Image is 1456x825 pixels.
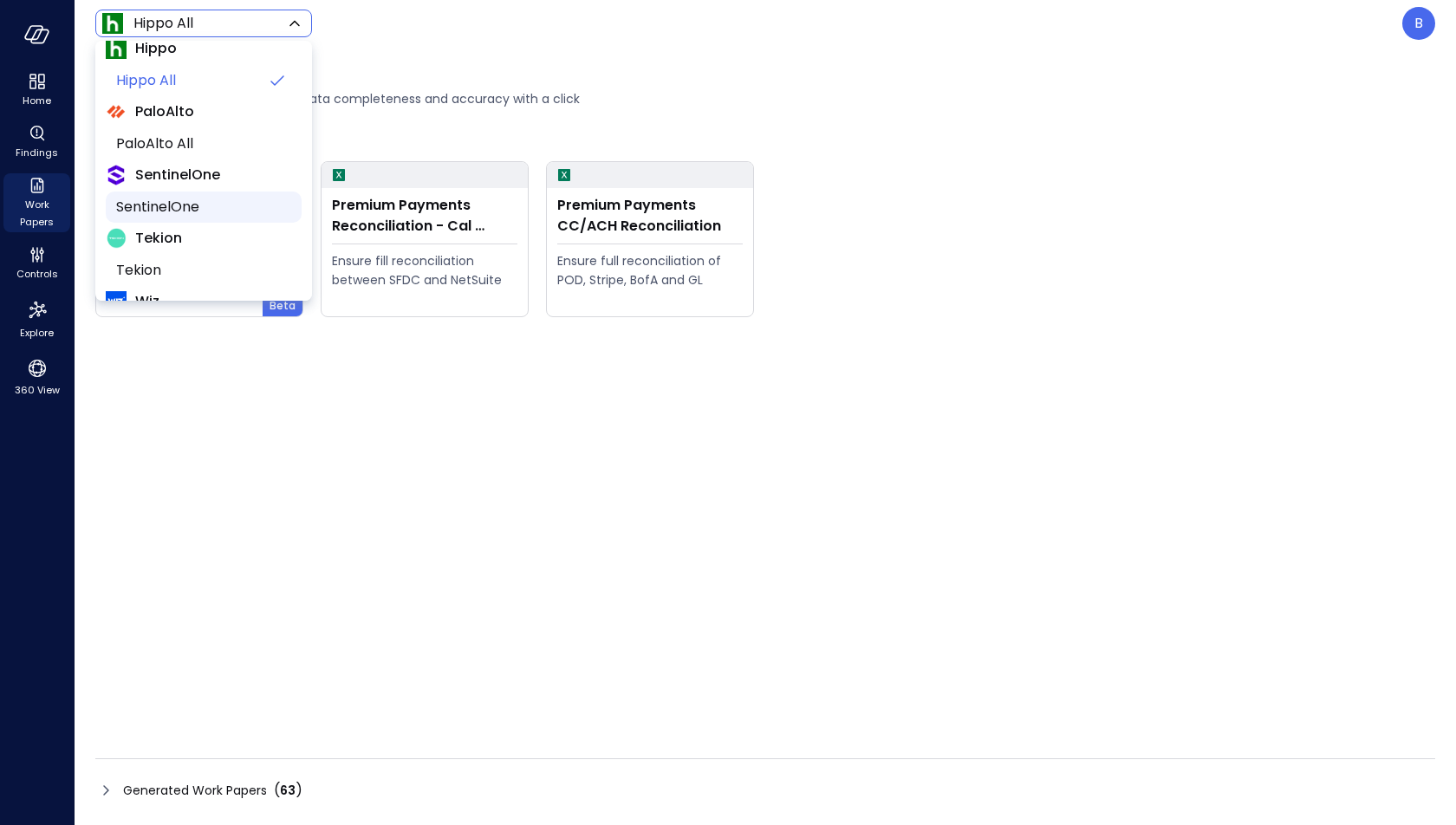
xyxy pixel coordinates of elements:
span: Tekion [135,228,182,249]
span: PaloAlto [135,101,194,122]
li: Hippo All [106,65,302,96]
span: Hippo [135,38,177,59]
li: Tekion [106,255,302,286]
span: SentinelOne [116,197,288,218]
span: Tekion [116,260,288,281]
li: SentinelOne [106,192,302,223]
img: PaloAlto [106,101,127,122]
img: SentinelOne [106,165,127,185]
img: Tekion [106,228,127,249]
img: Hippo [106,38,127,59]
span: SentinelOne [135,165,220,185]
span: Hippo All [116,70,260,91]
li: PaloAlto All [106,128,302,159]
span: Wiz [135,291,159,312]
span: PaloAlto All [116,133,288,154]
img: Wiz [106,291,127,312]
